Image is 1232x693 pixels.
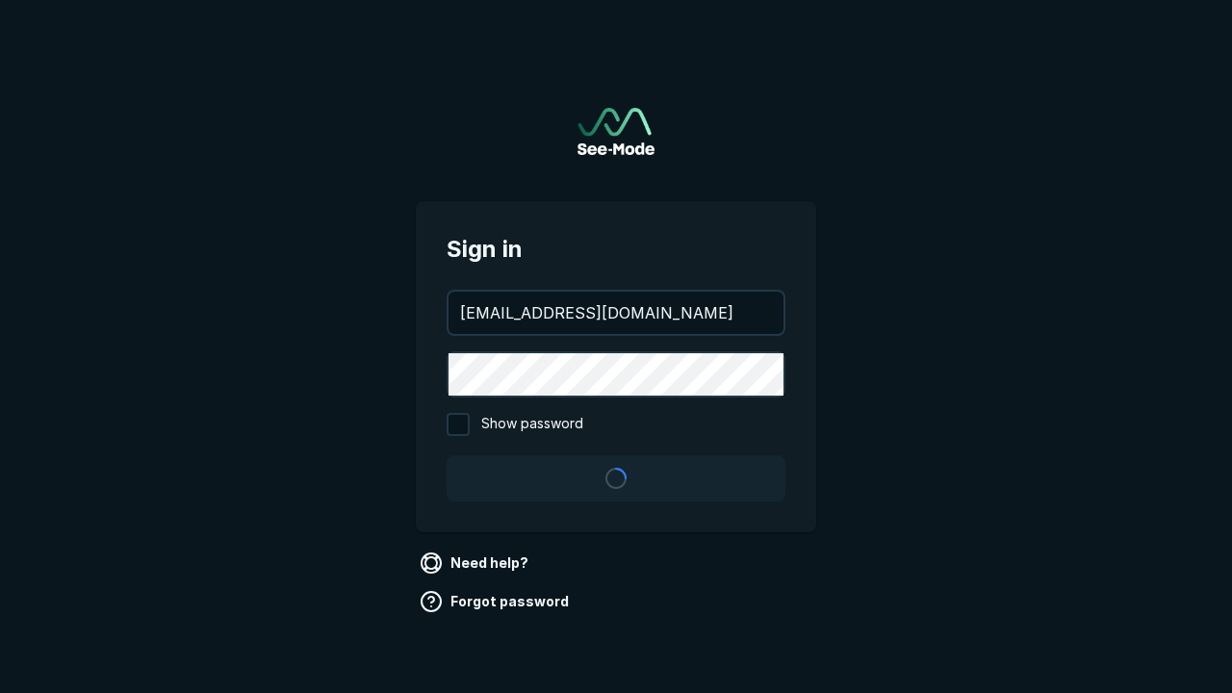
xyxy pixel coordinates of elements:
input: your@email.com [449,292,783,334]
img: See-Mode Logo [577,108,654,155]
a: Forgot password [416,586,577,617]
span: Show password [481,413,583,436]
a: Need help? [416,548,536,578]
a: Go to sign in [577,108,654,155]
span: Sign in [447,232,785,267]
